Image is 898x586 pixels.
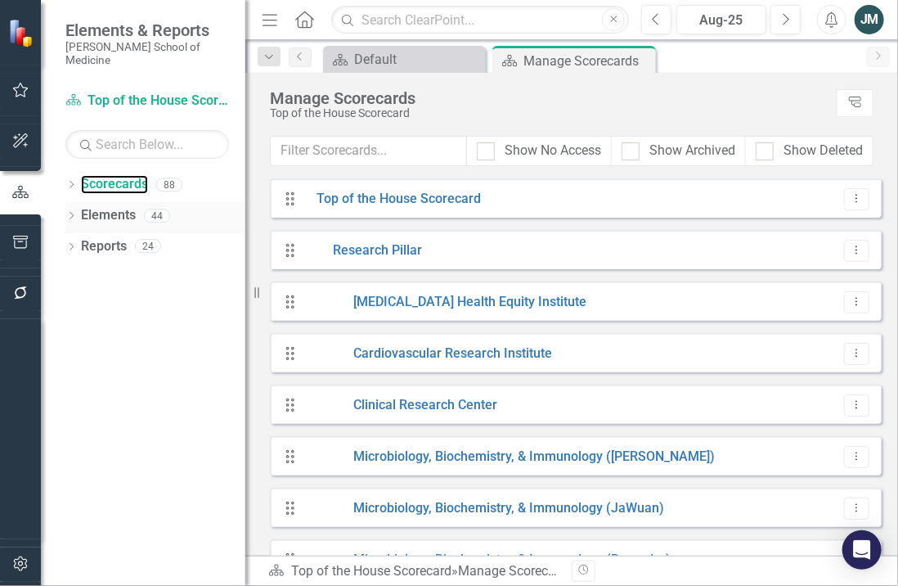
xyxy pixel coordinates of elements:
a: Reports [81,237,127,256]
button: JM [855,5,884,34]
div: Show Archived [649,142,735,160]
a: Scorecards [81,175,148,194]
div: 24 [135,240,161,254]
a: Elements [81,206,136,225]
div: Manage Scorecards [523,51,652,71]
div: Show Deleted [784,142,863,160]
a: Default [327,49,482,70]
button: Aug-25 [676,5,766,34]
div: 88 [156,178,182,192]
a: Top of the House Scorecard [305,190,482,209]
input: Search ClearPoint... [331,6,629,34]
small: [PERSON_NAME] School of Medicine [65,40,229,67]
div: » Manage Scorecards [268,562,559,581]
div: Show No Access [505,142,601,160]
div: Default [354,49,482,70]
a: Microbiology, Biochemistry, & Immunology (Renarder) [305,551,671,570]
a: Microbiology, Biochemistry, & Immunology ([PERSON_NAME]) [305,448,716,467]
div: 44 [144,209,170,223]
a: Cardiovascular Research Institute [305,345,553,363]
input: Filter Scorecards... [270,136,467,166]
a: Top of the House Scorecard [291,563,451,579]
a: Clinical Research Center [305,396,498,415]
a: [MEDICAL_DATA] Health Equity Institute [305,293,587,312]
a: Research Pillar [305,241,423,260]
img: ClearPoint Strategy [8,19,37,47]
a: Top of the House Scorecard [65,92,229,110]
div: Manage Scorecards [270,89,828,107]
span: Elements & Reports [65,20,229,40]
div: Top of the House Scorecard [270,107,828,119]
input: Search Below... [65,130,229,159]
div: Open Intercom Messenger [842,530,882,570]
div: Aug-25 [682,11,761,30]
a: Microbiology, Biochemistry, & Immunology (JaWuan) [305,499,665,518]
